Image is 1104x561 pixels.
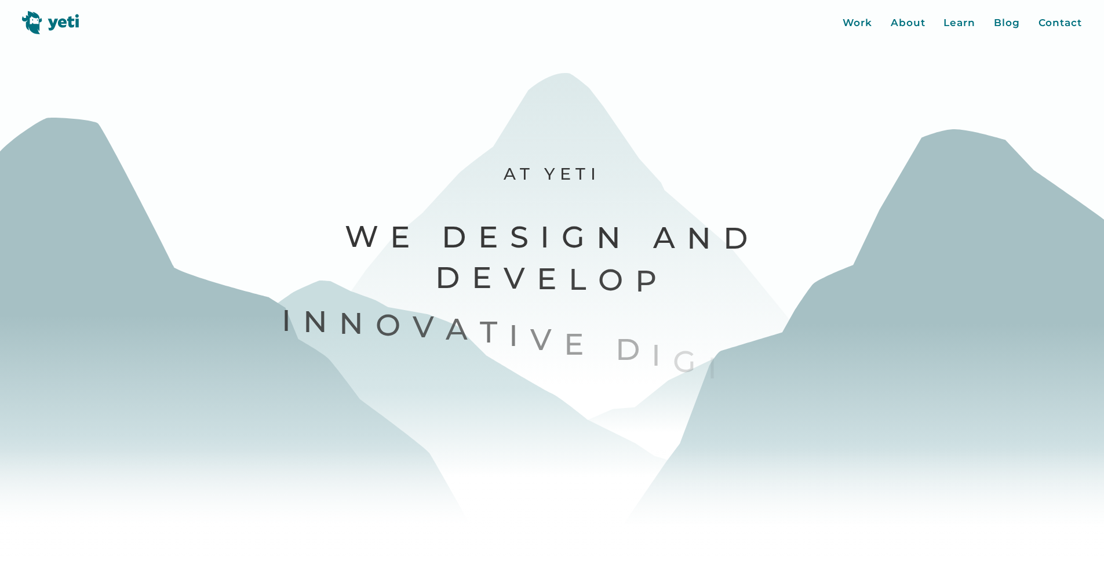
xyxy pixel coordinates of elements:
[22,11,79,34] img: Yeti logo
[943,16,975,31] a: Learn
[891,16,926,31] a: About
[994,16,1020,31] a: Blog
[1039,16,1082,31] a: Contact
[303,303,340,341] span: n
[339,304,376,343] span: n
[282,301,303,340] span: I
[280,163,824,184] p: At Yeti
[843,16,872,31] a: Work
[708,348,729,387] span: i
[673,342,708,381] span: g
[651,336,673,375] span: i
